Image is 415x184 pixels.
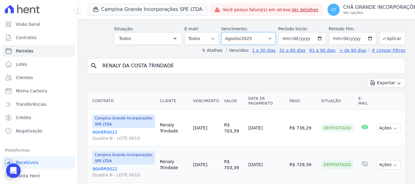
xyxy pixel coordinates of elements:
[6,163,21,178] div: Open Intercom Messenger
[193,162,207,167] a: [DATE]
[2,112,75,124] a: Crédito
[367,78,405,88] button: Exportar
[92,129,155,141] a: 90ARR0022Quadra N - LOTE 0010
[356,92,374,110] th: E-mail
[379,32,405,45] button: Aplicar
[222,146,246,183] td: R$ 703,39
[157,146,190,183] td: Renaly Trindade
[92,166,155,178] a: 90ARR0022Quadra N - LOTE 0010
[190,92,221,110] th: Vencimento
[376,160,400,169] button: Ações
[331,8,336,12] span: CI
[329,26,377,32] label: Período Fim:
[2,170,75,182] a: Conta Hent
[2,125,75,137] a: Negativação
[246,92,287,110] th: Data de Pagamento
[2,32,75,44] a: Contratos
[2,45,75,57] a: Parcelas
[222,92,246,110] th: Valor
[92,135,155,141] span: Quadra N - LOTE 0010
[223,7,318,13] span: Você possui fatura(s) em atraso.
[252,48,276,53] a: 1 a 30 dias
[16,75,33,81] span: Clientes
[2,85,75,97] a: Minha Carteira
[16,128,43,134] span: Negativação
[157,110,190,146] td: Renaly Trindade
[16,35,36,41] span: Contratos
[2,18,75,30] a: Visão Geral
[16,115,31,121] span: Crédito
[16,159,39,166] span: Recebíveis
[2,98,75,110] a: Transferências
[2,156,75,169] a: Recebíveis
[16,88,47,94] span: Minha Carteira
[202,48,222,53] label: ↯ Atalhos
[114,26,134,31] label: Situação:
[99,60,403,72] input: Buscar por nome do lote ou do cliente
[287,110,319,146] td: R$ 736,29
[5,147,73,154] div: Plataformas
[321,160,354,169] div: Depositado
[226,48,249,53] label: Vencidos:
[369,48,405,53] a: ✗ Limpar Filtros
[279,48,305,53] a: 31 a 60 dias
[92,115,155,128] span: Campina Grande Incorporações SPE LTDA
[16,101,46,107] span: Transferências
[287,146,319,183] td: R$ 729,39
[2,72,75,84] a: Clientes
[16,61,27,67] span: Lotes
[321,124,354,132] div: Depositado
[184,26,199,31] label: E-mail:
[309,48,335,53] a: 61 a 90 dias
[193,125,207,130] a: [DATE]
[319,92,356,110] th: Situação
[16,21,40,27] span: Visão Geral
[87,92,157,110] th: Contrato
[287,92,319,110] th: Pago
[16,48,33,54] span: Parcelas
[222,110,246,146] td: R$ 703,39
[339,48,366,53] a: + de 90 dias
[246,146,287,183] td: [DATE]
[114,32,182,45] button: Todos
[376,123,400,133] button: Ações
[92,151,155,165] span: Campina Grande Incorporações SPE LTDA
[16,173,40,179] span: Conta Hent
[2,58,75,70] a: Lotes
[292,7,318,12] a: Ver detalhes
[246,110,287,146] td: [DATE]
[92,172,155,178] span: Quadra N - LOTE 0010
[278,26,308,31] label: Período Inicío:
[157,92,190,110] th: Cliente
[87,4,207,15] button: Campina Grande Incorporações SPE LTDA
[119,35,131,42] span: Todos
[221,26,248,31] label: Vencimento:
[90,62,98,69] i: search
